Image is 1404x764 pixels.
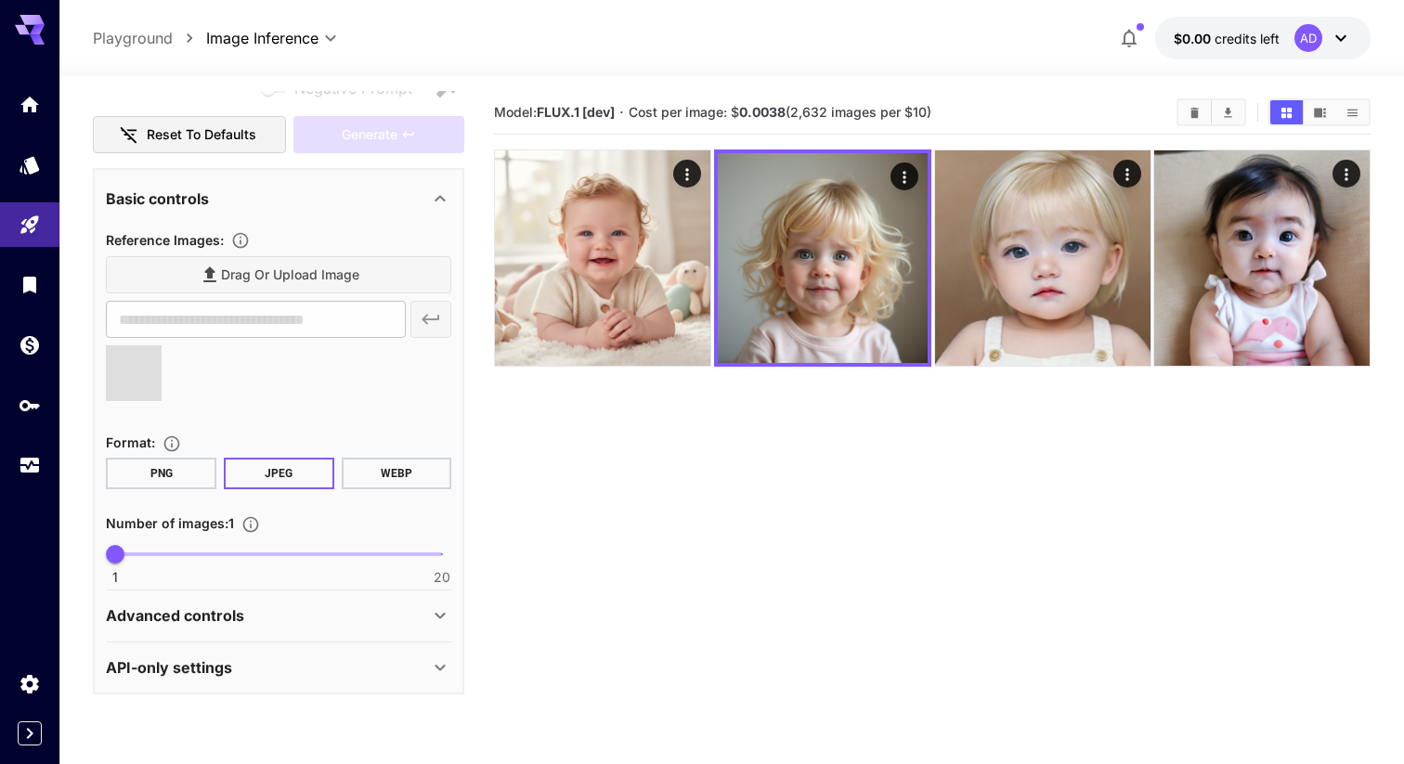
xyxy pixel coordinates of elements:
b: 0.0038 [739,104,786,120]
div: Clear ImagesDownload All [1176,98,1246,126]
span: credits left [1215,31,1280,46]
div: Wallet [19,333,41,356]
button: Upload a reference image to guide the result. This is needed for Image-to-Image or Inpainting. Su... [224,231,257,250]
div: Basic controls [106,176,451,221]
span: Reference Images : [106,232,224,248]
div: Playground [19,214,41,237]
nav: breadcrumb [93,27,206,49]
button: Clear Images [1178,100,1211,124]
span: Image Inference [206,27,318,49]
div: Actions [1112,160,1140,188]
p: Advanced controls [106,604,244,627]
span: Format : [106,434,155,450]
span: Cost per image: $ (2,632 images per $10) [629,104,931,120]
div: API Keys [19,394,41,417]
div: Home [19,93,41,116]
div: Usage [19,454,41,477]
button: Reset to defaults [93,116,286,154]
button: Show images in list view [1336,100,1369,124]
div: Library [19,273,41,296]
button: $0.00AD [1155,17,1371,59]
button: Show images in video view [1304,100,1336,124]
img: 9k= [495,150,710,366]
p: · [619,101,624,123]
button: JPEG [224,458,334,489]
button: Show images in grid view [1270,100,1303,124]
div: Actions [1332,160,1360,188]
span: Number of images : 1 [106,515,234,531]
a: Playground [93,27,173,49]
img: 9k= [718,153,928,363]
p: API-only settings [106,656,232,679]
b: FLUX.1 [dev] [537,104,615,120]
div: Show images in grid viewShow images in video viewShow images in list view [1268,98,1371,126]
div: API-only settings [106,645,451,690]
span: 20 [434,568,450,587]
button: Download All [1212,100,1244,124]
span: Model: [494,104,615,120]
div: Actions [890,162,917,190]
img: Z [935,150,1150,366]
button: Specify how many images to generate in a single request. Each image generation will be charged se... [234,515,267,534]
p: Basic controls [106,188,209,210]
div: Actions [673,160,701,188]
button: PNG [106,458,216,489]
div: Advanced controls [106,593,451,638]
span: $0.00 [1174,31,1215,46]
button: Expand sidebar [18,721,42,745]
button: WEBP [342,458,452,489]
div: $0.00 [1174,29,1280,48]
div: AD [1294,24,1322,52]
div: Models [19,148,41,171]
span: 1 [112,568,118,587]
img: Z [1154,150,1370,366]
button: Choose the file format for the output image. [155,434,188,453]
div: Settings [19,672,41,695]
